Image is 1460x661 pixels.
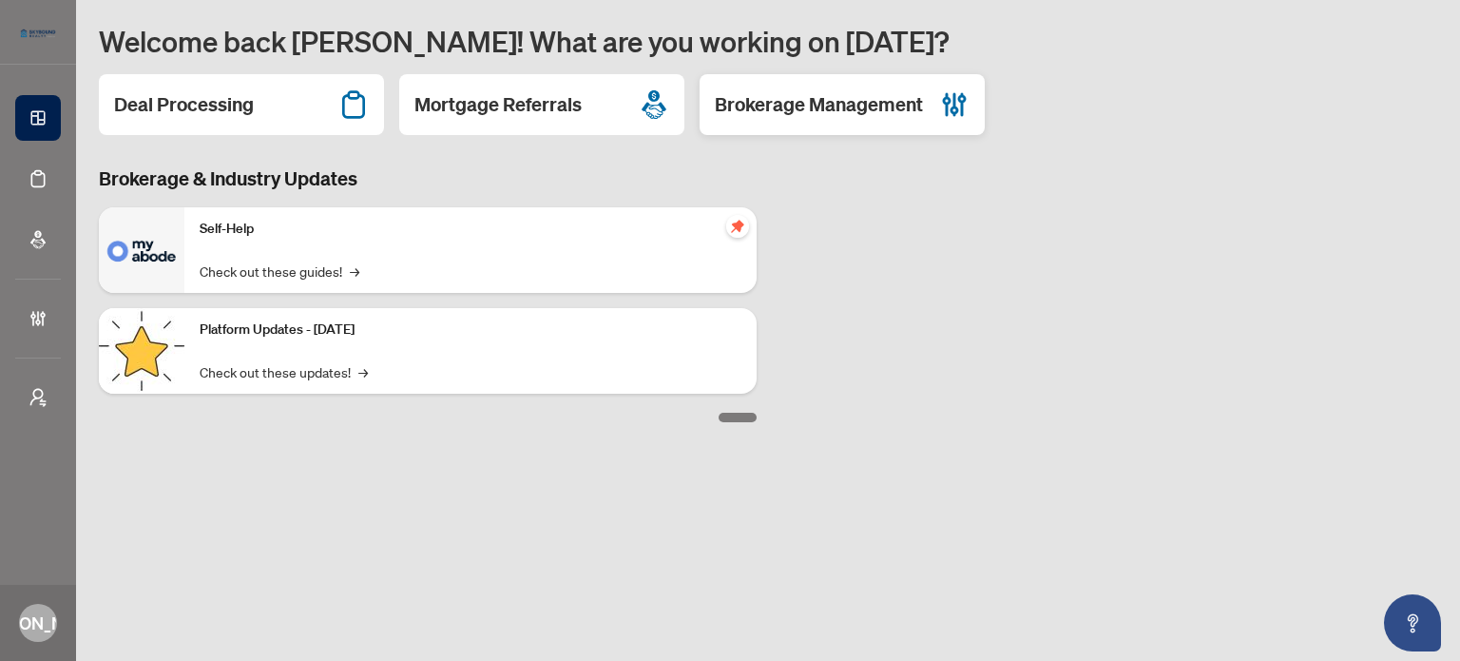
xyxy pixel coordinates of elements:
[715,91,923,118] h2: Brokerage Management
[726,215,749,238] span: pushpin
[114,91,254,118] h2: Deal Processing
[29,388,48,407] span: user-switch
[200,320,741,340] p: Platform Updates - [DATE]
[200,261,359,282] a: Check out these guides!→
[99,308,184,394] img: Platform Updates - September 16, 2025
[200,361,368,382] a: Check out these updates!→
[15,24,61,43] img: logo
[99,207,184,293] img: Self-Help
[350,261,359,282] span: →
[200,219,741,240] p: Self-Help
[414,91,582,118] h2: Mortgage Referrals
[99,165,757,192] h3: Brokerage & Industry Updates
[1384,594,1441,651] button: Open asap
[358,361,368,382] span: →
[99,23,1437,59] h1: Welcome back [PERSON_NAME]! What are you working on [DATE]?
